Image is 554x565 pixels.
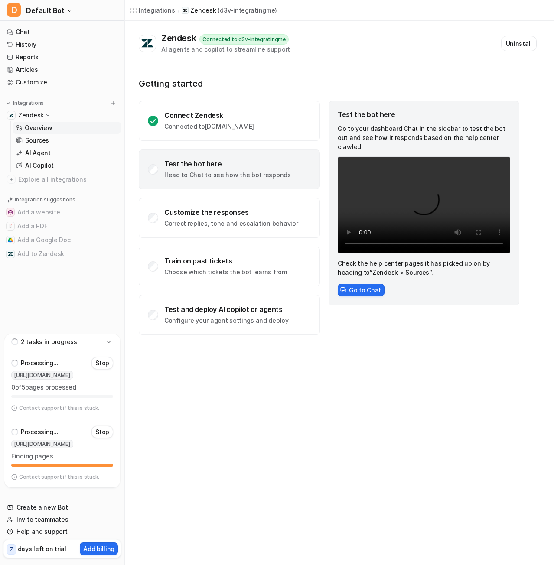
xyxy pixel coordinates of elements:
img: ChatIcon [340,287,346,293]
img: Add a Google Doc [8,237,13,243]
img: Add to Zendesk [8,251,13,257]
p: Zendesk [18,111,44,120]
p: Configure your agent settings and deploy [164,316,289,325]
img: expand menu [5,100,11,106]
video: Your browser does not support the video tag. [338,156,510,253]
a: Integrations [130,6,175,15]
a: Chat [3,26,121,38]
div: Connect Zendesk [164,111,254,120]
p: 2 tasks in progress [21,338,77,346]
p: Contact support if this is stuck. [19,474,99,481]
p: Connected to [164,122,254,131]
p: Finding pages… [11,452,113,461]
p: 0 of 5 pages processed [11,383,113,392]
p: Stop [95,359,109,367]
span: / [178,6,179,14]
a: [DOMAIN_NAME] [205,123,254,130]
div: Test the bot here [164,159,291,168]
p: AI Copilot [25,161,54,170]
p: Overview [25,123,52,132]
div: Connected to d3v-integratingme [199,34,289,45]
a: AI Copilot [13,159,121,172]
p: Contact support if this is stuck. [19,405,99,412]
p: Zendesk [190,6,216,15]
span: Default Bot [26,4,65,16]
button: Uninstall [501,36,537,51]
a: Invite teammates [3,513,121,526]
p: Sources [25,136,49,145]
img: Add a PDF [8,224,13,229]
p: Choose which tickets the bot learns from [164,268,287,276]
a: Sources [13,134,121,146]
p: Processing... [21,359,58,367]
a: Customize [3,76,121,88]
img: menu_add.svg [110,100,116,106]
div: Zendesk [161,33,199,43]
button: Stop [91,426,113,438]
button: Integrations [3,99,46,107]
p: Processing... [21,428,58,436]
p: ( d3v-integratingme ) [218,6,277,15]
p: Correct replies, tone and escalation behavior [164,219,298,228]
button: Add billing [80,542,118,555]
p: Head to Chat to see how the bot responds [164,171,291,179]
div: Train on past tickets [164,257,287,265]
img: Zendesk [9,113,14,118]
a: Zendesk(d3v-integratingme) [182,6,277,15]
button: Add a PDFAdd a PDF [3,219,121,233]
span: D [7,3,21,17]
span: Explore all integrations [18,172,117,186]
p: days left on trial [18,544,66,553]
img: explore all integrations [7,175,16,184]
a: Overview [13,122,121,134]
div: Test and deploy AI copilot or agents [164,305,289,314]
p: Stop [95,428,109,436]
a: Reports [3,51,121,63]
p: Getting started [139,78,520,89]
button: Add a Google DocAdd a Google Doc [3,233,121,247]
button: Add a websiteAdd a website [3,205,121,219]
img: Zendesk logo [141,38,154,49]
a: Explore all integrations [3,173,121,185]
p: Integration suggestions [15,196,75,204]
a: Articles [3,64,121,76]
p: 7 [10,546,13,553]
p: AI Agent [25,149,51,157]
span: [URL][DOMAIN_NAME] [11,371,73,380]
a: History [3,39,121,51]
p: Integrations [13,100,44,107]
p: Go to your dashboard Chat in the sidebar to test the bot out and see how it responds based on the... [338,124,510,151]
div: Customize the responses [164,208,298,217]
a: Create a new Bot [3,501,121,513]
a: Help and support [3,526,121,538]
button: Go to Chat [338,284,385,296]
button: Stop [91,357,113,369]
a: “Zendesk > Sources”. [369,269,433,276]
p: Check the help center pages it has picked up on by heading to [338,259,510,277]
div: Test the bot here [338,110,510,119]
div: AI agents and copilot to streamline support [161,45,290,54]
button: Add to ZendeskAdd to Zendesk [3,247,121,261]
span: [URL][DOMAIN_NAME] [11,440,73,448]
img: Add a website [8,210,13,215]
p: Add billing [83,544,114,553]
a: AI Agent [13,147,121,159]
div: Integrations [139,6,175,15]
